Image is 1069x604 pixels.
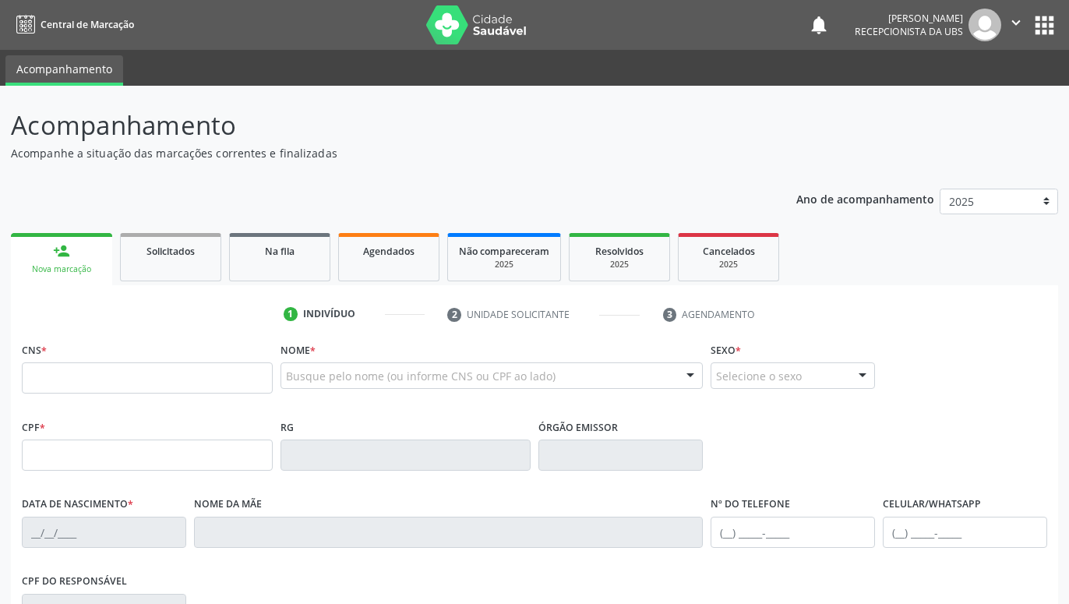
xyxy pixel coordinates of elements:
[363,245,415,258] span: Agendados
[1001,9,1031,41] button: 
[280,338,316,362] label: Nome
[53,242,70,260] div: person_add
[703,245,755,258] span: Cancelados
[595,245,644,258] span: Resolvidos
[711,338,741,362] label: Sexo
[808,14,830,36] button: notifications
[538,415,618,440] label: Órgão emissor
[716,368,802,384] span: Selecione o sexo
[711,493,790,517] label: Nº do Telefone
[41,18,134,31] span: Central de Marcação
[1031,12,1058,39] button: apps
[22,493,133,517] label: Data de nascimento
[194,493,262,517] label: Nome da mãe
[690,259,767,270] div: 2025
[968,9,1001,41] img: img
[796,189,934,208] p: Ano de acompanhamento
[11,145,744,161] p: Acompanhe a situação das marcações correntes e finalizadas
[265,245,295,258] span: Na fila
[284,307,298,321] div: 1
[11,12,134,37] a: Central de Marcação
[5,55,123,86] a: Acompanhamento
[22,570,127,594] label: CPF do responsável
[11,106,744,145] p: Acompanhamento
[580,259,658,270] div: 2025
[1007,14,1025,31] i: 
[146,245,195,258] span: Solicitados
[855,12,963,25] div: [PERSON_NAME]
[459,245,549,258] span: Não compareceram
[22,263,101,275] div: Nova marcação
[22,415,45,440] label: CPF
[280,415,294,440] label: RG
[883,493,981,517] label: Celular/WhatsApp
[286,368,556,384] span: Busque pelo nome (ou informe CNS ou CPF ao lado)
[22,338,47,362] label: CNS
[883,517,1047,548] input: (__) _____-_____
[22,517,186,548] input: __/__/____
[303,307,355,321] div: Indivíduo
[459,259,549,270] div: 2025
[711,517,875,548] input: (__) _____-_____
[855,25,963,38] span: Recepcionista da UBS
